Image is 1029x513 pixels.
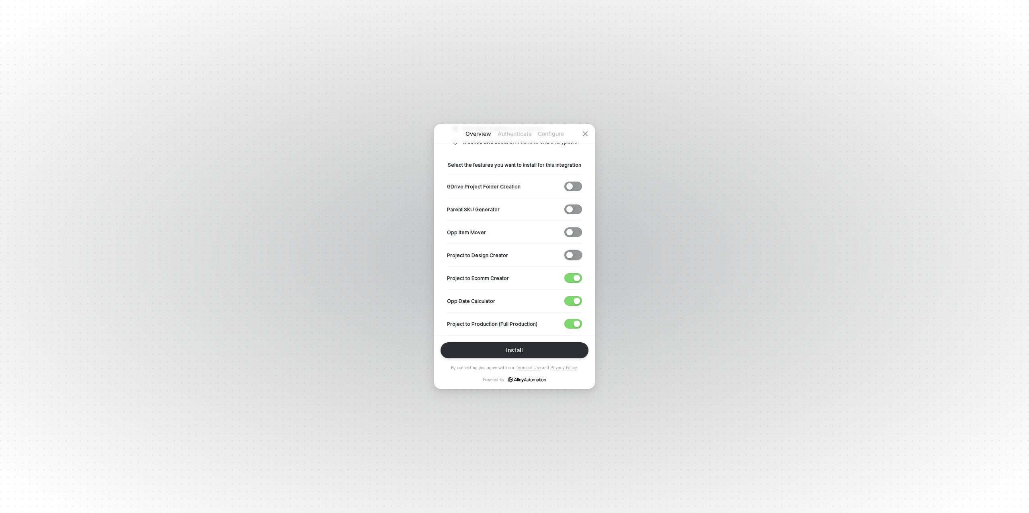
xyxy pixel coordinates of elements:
span: icon-close [582,131,588,137]
a: Terms of Use [516,365,541,370]
a: icon-success [508,377,546,382]
p: By connecting you agree with our and . [451,365,578,370]
p: Overview [460,130,496,138]
p: Project to Production (Full Production) [447,321,537,327]
p: Authenticate [496,130,533,138]
div: Install [506,347,523,354]
p: Opp Item Mover [447,229,486,236]
button: Install [441,342,588,358]
a: Privacy Policy [550,365,577,370]
p: Project to Ecomm Creator [447,275,509,282]
p: GDrive Project Folder Creation [447,183,521,190]
p: Project to Design Creator [447,252,508,259]
p: Configure [533,130,569,138]
p: Select the features you want to install for this integration [447,161,582,168]
p: Opp Date Calculator [447,298,495,305]
p: Parent SKU Generator [447,206,500,213]
p: Powered by [483,377,546,382]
